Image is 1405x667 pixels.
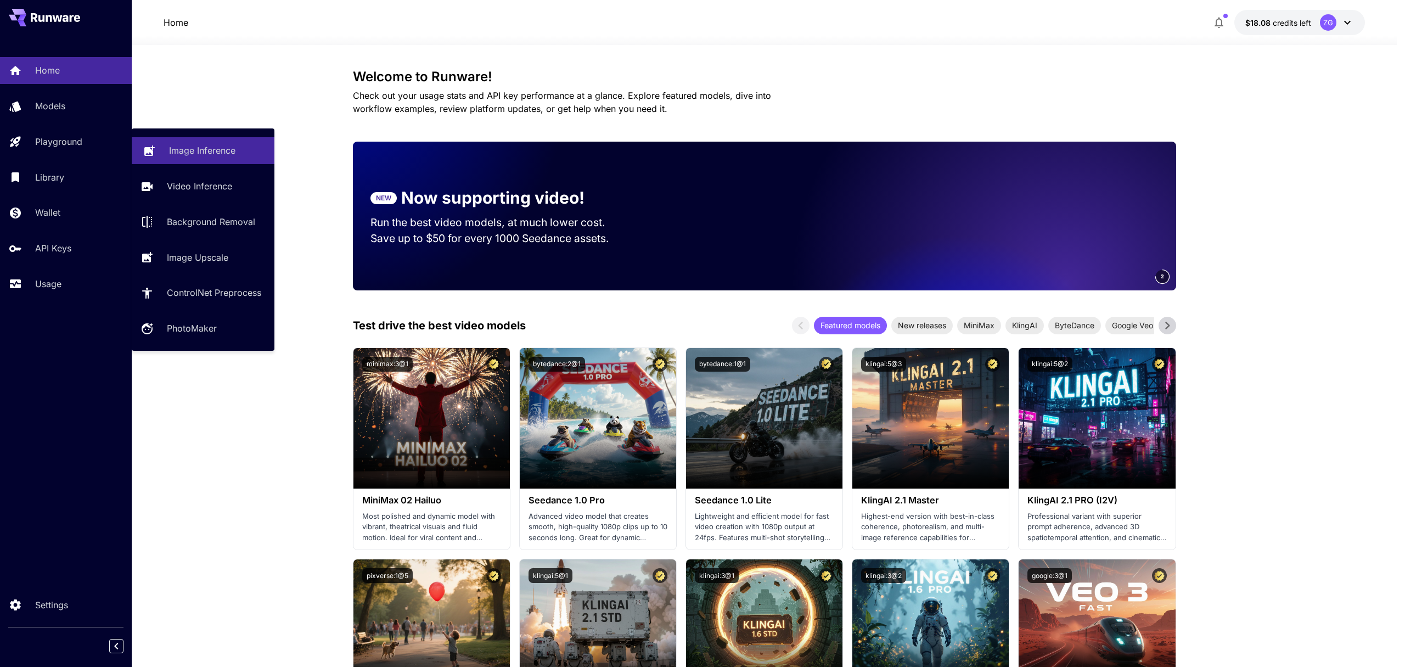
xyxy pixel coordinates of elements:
[819,357,834,372] button: Certified Model – Vetted for best performance and includes a commercial license.
[353,90,771,114] span: Check out your usage stats and API key performance at a glance. Explore featured models, dive int...
[164,16,188,29] p: Home
[1234,10,1365,35] button: $18.07674
[695,511,834,543] p: Lightweight and efficient model for fast video creation with 1080p output at 24fps. Features mult...
[1027,495,1166,506] h3: KlingAI 2.1 PRO (I2V)
[109,639,123,653] button: Collapse sidebar
[370,231,626,246] p: Save up to $50 for every 1000 Seedance assets.
[861,568,906,583] button: klingai:3@2
[132,173,274,200] a: Video Inference
[35,64,60,77] p: Home
[861,357,906,372] button: klingai:5@3
[167,215,255,228] p: Background Removal
[35,598,68,612] p: Settings
[520,348,676,489] img: alt
[819,568,834,583] button: Certified Model – Vetted for best performance and includes a commercial license.
[164,16,188,29] nav: breadcrumb
[653,568,667,583] button: Certified Model – Vetted for best performance and includes a commercial license.
[362,568,413,583] button: pixverse:1@5
[362,357,413,372] button: minimax:3@1
[167,286,261,299] p: ControlNet Preprocess
[529,357,585,372] button: bytedance:2@1
[529,495,667,506] h3: Seedance 1.0 Pro
[376,193,391,203] p: NEW
[117,636,132,656] div: Collapse sidebar
[353,348,510,489] img: alt
[985,357,1000,372] button: Certified Model – Vetted for best performance and includes a commercial license.
[653,357,667,372] button: Certified Model – Vetted for best performance and includes a commercial license.
[957,320,1001,331] span: MiniMax
[167,251,228,264] p: Image Upscale
[132,315,274,342] a: PhotoMaker
[35,242,71,255] p: API Keys
[1027,568,1072,583] button: google:3@1
[486,357,501,372] button: Certified Model – Vetted for best performance and includes a commercial license.
[1245,18,1273,27] span: $18.08
[861,495,1000,506] h3: KlingAI 2.1 Master
[1273,18,1311,27] span: credits left
[891,320,953,331] span: New releases
[167,180,232,193] p: Video Inference
[401,186,585,210] p: Now supporting video!
[1245,17,1311,29] div: $18.07674
[1048,320,1101,331] span: ByteDance
[861,511,1000,543] p: Highest-end version with best-in-class coherence, photorealism, and multi-image reference capabil...
[1105,320,1160,331] span: Google Veo
[852,348,1009,489] img: alt
[132,137,274,164] a: Image Inference
[362,511,501,543] p: Most polished and dynamic model with vibrant, theatrical visuals and fluid motion. Ideal for vira...
[529,568,572,583] button: klingai:5@1
[35,135,82,148] p: Playground
[486,568,501,583] button: Certified Model – Vetted for best performance and includes a commercial license.
[695,495,834,506] h3: Seedance 1.0 Lite
[1152,357,1167,372] button: Certified Model – Vetted for best performance and includes a commercial license.
[35,277,61,290] p: Usage
[35,206,60,219] p: Wallet
[132,279,274,306] a: ControlNet Preprocess
[686,348,842,489] img: alt
[362,495,501,506] h3: MiniMax 02 Hailuo
[529,511,667,543] p: Advanced video model that creates smooth, high-quality 1080p clips up to 10 seconds long. Great f...
[695,357,750,372] button: bytedance:1@1
[814,320,887,331] span: Featured models
[1161,272,1164,281] span: 2
[353,69,1176,85] h3: Welcome to Runware!
[985,568,1000,583] button: Certified Model – Vetted for best performance and includes a commercial license.
[167,322,217,335] p: PhotoMaker
[35,99,65,113] p: Models
[132,244,274,271] a: Image Upscale
[370,215,626,231] p: Run the best video models, at much lower cost.
[1320,14,1336,31] div: ZG
[1005,320,1044,331] span: KlingAI
[169,144,235,157] p: Image Inference
[1027,357,1072,372] button: klingai:5@2
[1019,348,1175,489] img: alt
[132,209,274,236] a: Background Removal
[35,171,64,184] p: Library
[1027,511,1166,543] p: Professional variant with superior prompt adherence, advanced 3D spatiotemporal attention, and ci...
[353,317,526,334] p: Test drive the best video models
[1152,568,1167,583] button: Certified Model – Vetted for best performance and includes a commercial license.
[695,568,739,583] button: klingai:3@1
